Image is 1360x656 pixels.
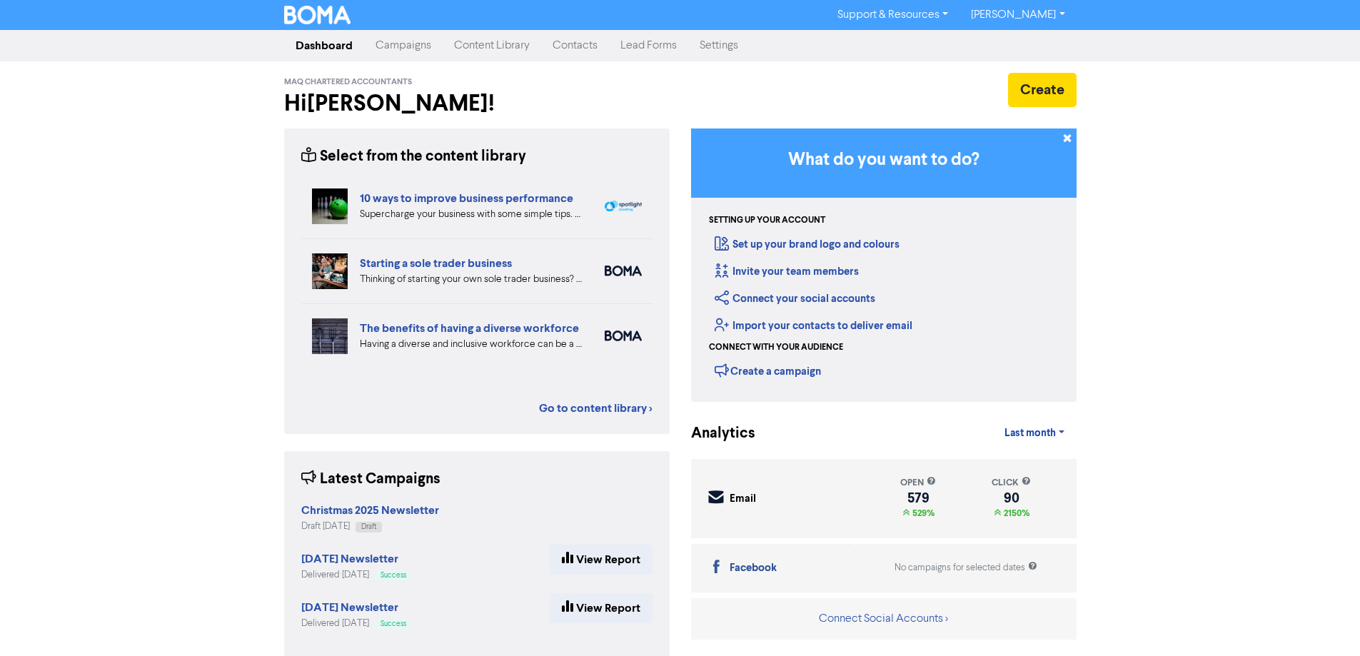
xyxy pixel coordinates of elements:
a: Starting a sole trader business [360,256,512,271]
div: No campaigns for selected dates [895,561,1037,575]
a: Support & Resources [826,4,959,26]
a: Invite your team members [715,265,859,278]
a: [DATE] Newsletter [301,554,398,565]
a: Settings [688,31,750,60]
span: MAQ Chartered Accountants [284,77,412,87]
a: Content Library [443,31,541,60]
div: Delivered [DATE] [301,617,412,630]
a: [DATE] Newsletter [301,602,398,614]
div: click [992,476,1031,490]
div: Latest Campaigns [301,468,440,490]
div: Analytics [691,423,737,445]
a: Connect your social accounts [715,292,875,306]
a: Campaigns [364,31,443,60]
button: Create [1008,73,1077,107]
div: Supercharge your business with some simple tips. Eliminate distractions & bad customers, get a pl... [360,207,583,222]
a: Set up your brand logo and colours [715,238,900,251]
a: Import your contacts to deliver email [715,319,912,333]
a: Christmas 2025 Newsletter [301,505,439,517]
a: Lead Forms [609,31,688,60]
span: Success [381,620,406,627]
strong: [DATE] Newsletter [301,600,398,615]
div: Create a campaign [715,360,821,381]
div: Setting up your account [709,214,825,227]
div: 579 [900,493,936,504]
div: Select from the content library [301,146,526,168]
a: Dashboard [284,31,364,60]
div: 90 [992,493,1031,504]
div: Having a diverse and inclusive workforce can be a major boost for your business. We list four of ... [360,337,583,352]
div: Getting Started in BOMA [691,128,1077,402]
a: 10 ways to improve business performance [360,191,573,206]
a: Go to content library > [539,400,653,417]
span: Draft [361,523,376,530]
a: The benefits of having a diverse workforce [360,321,579,335]
a: [PERSON_NAME] [959,4,1076,26]
a: View Report [550,593,653,623]
a: Last month [993,419,1076,448]
span: 529% [910,508,935,519]
h2: Hi [PERSON_NAME] ! [284,90,670,117]
div: Facebook [730,560,777,577]
a: Contacts [541,31,609,60]
div: Connect with your audience [709,341,843,354]
img: spotlight [605,201,642,212]
a: View Report [550,545,653,575]
span: Success [381,572,406,579]
div: Delivered [DATE] [301,568,412,582]
iframe: Chat Widget [1289,587,1360,656]
strong: Christmas 2025 Newsletter [301,503,439,518]
button: Connect Social Accounts > [818,610,949,628]
div: Thinking of starting your own sole trader business? The Sole Trader Toolkit from the Ministry of ... [360,272,583,287]
img: BOMA Logo [284,6,351,24]
div: Draft [DATE] [301,520,439,533]
img: boma [605,330,642,341]
img: boma [605,266,642,276]
strong: [DATE] Newsletter [301,552,398,566]
div: Email [730,491,756,508]
h3: What do you want to do? [712,150,1055,171]
span: Last month [1004,427,1056,440]
span: 2150% [1001,508,1029,519]
div: open [900,476,936,490]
